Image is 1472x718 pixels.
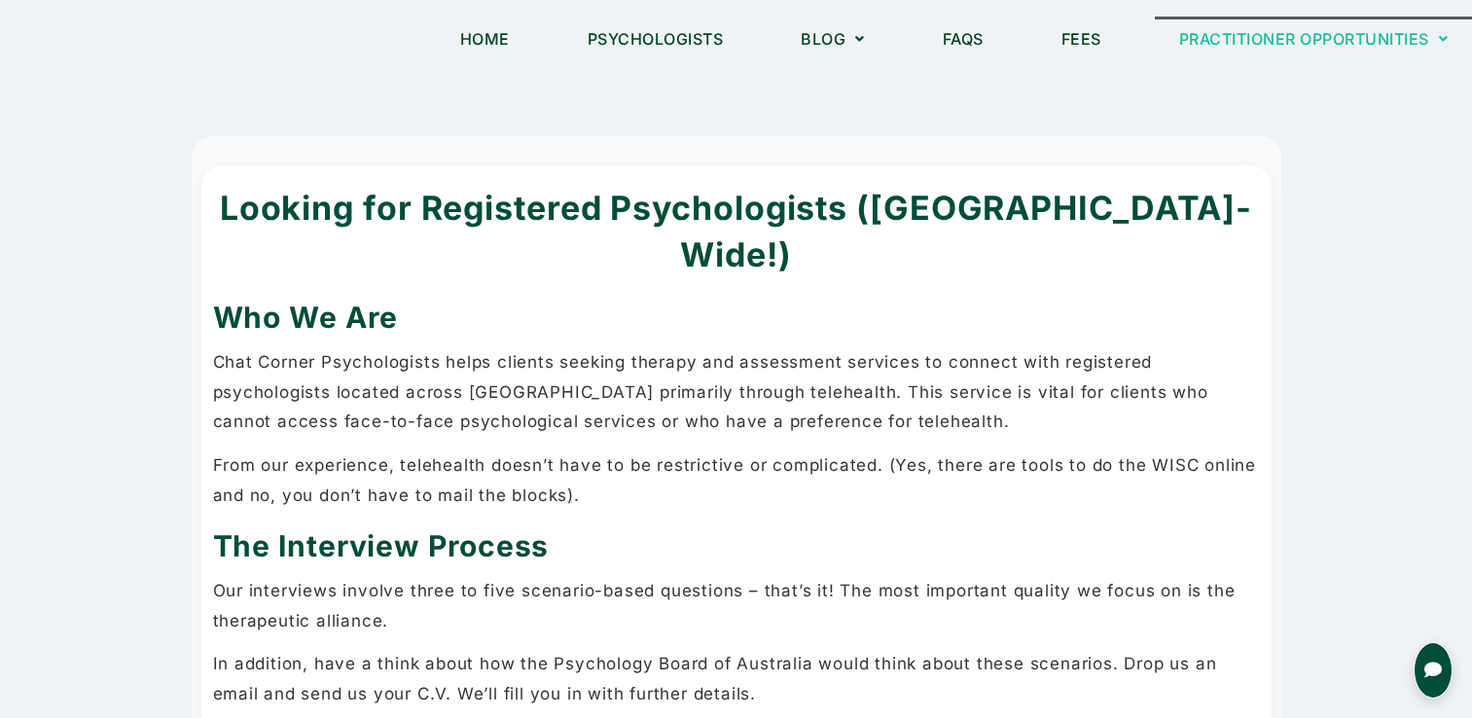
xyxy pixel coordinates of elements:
p: In addition, have a think about how the Psychology Board of Australia would think about these sce... [213,649,1260,708]
a: FAQs [918,17,1008,61]
h2: Who We Are [213,297,1260,338]
a: Psychologists [563,17,748,61]
p: Our interviews involve three to five scenario-based questions – that’s it! The most important qua... [213,576,1260,635]
a: Home [436,17,534,61]
h2: The Interview Process [213,525,1260,566]
p: From our experience, telehealth doesn’t have to be restrictive or complicated. (Yes, there are to... [213,450,1260,510]
a: Fees [1037,17,1126,61]
button: Open chat for queries [1414,642,1453,699]
a: Blog [776,17,889,61]
h1: Looking for Registered Psychologists ([GEOGRAPHIC_DATA]-Wide!) [213,185,1260,277]
p: Chat Corner Psychologists helps clients seeking therapy and assessment services to connect with r... [213,347,1260,437]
